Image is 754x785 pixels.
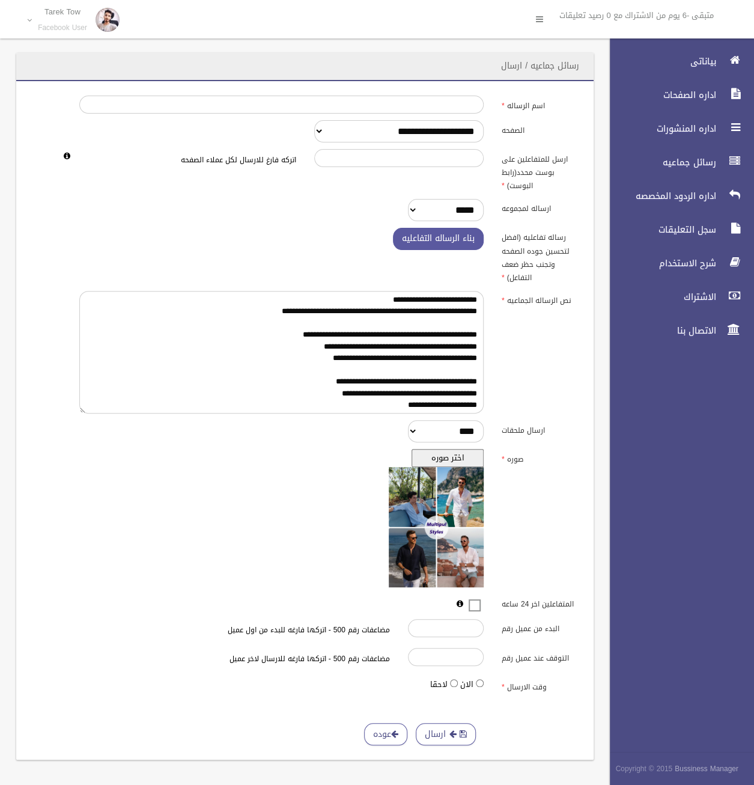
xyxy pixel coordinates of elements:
[600,291,720,303] span: الاشتراك
[430,677,448,692] label: لاحقا
[600,183,754,209] a: اداره الردود المخصصه
[600,190,720,202] span: اداره الردود المخصصه
[493,619,586,636] label: البدء من عميل رقم
[79,156,296,164] h6: اتركه فارغ للارسال لكل عملاء الصفحه
[416,723,476,745] button: ارسال
[600,156,720,168] span: رسائل جماعيه
[493,420,586,437] label: ارسال ملحقات
[38,7,87,16] p: Tarek Tow
[389,467,484,587] img: معاينه الصوره
[615,762,672,775] span: Copyright © 2015
[600,123,720,135] span: اداره المنشورات
[493,594,586,611] label: المتفاعلين اخر 24 ساعه
[173,655,389,663] h6: مضاعفات رقم 500 - اتركها فارغه للارسال لاخر عميل
[600,216,754,243] a: سجل التعليقات
[600,250,754,276] a: شرح الاستخدام
[600,149,754,176] a: رسائل جماعيه
[600,325,720,337] span: الاتصال بنا
[38,23,87,32] small: Facebook User
[493,96,586,112] label: اسم الرساله
[493,199,586,216] label: ارساله لمجموعه
[493,648,586,665] label: التوقف عند عميل رقم
[493,120,586,137] label: الصفحه
[493,149,586,192] label: ارسل للمتفاعلين على بوست محدد(رابط البوست)
[600,89,720,101] span: اداره الصفحات
[493,291,586,308] label: نص الرساله الجماعيه
[487,54,594,78] header: رسائل جماعيه / ارسال
[493,449,586,466] label: صوره
[600,317,754,344] a: الاتصال بنا
[600,48,754,75] a: بياناتى
[393,228,484,250] button: بناء الرساله التفاعليه
[600,82,754,108] a: اداره الصفحات
[493,228,586,284] label: رساله تفاعليه (افضل لتحسين جوده الصفحه وتجنب حظر ضعف التفاعل)
[493,677,586,694] label: وقت الارسال
[412,449,484,467] button: اختر صوره
[364,723,407,745] a: عوده
[600,257,720,269] span: شرح الاستخدام
[675,762,738,775] strong: Bussiness Manager
[600,115,754,142] a: اداره المنشورات
[460,677,473,692] label: الان
[600,55,720,67] span: بياناتى
[173,626,389,634] h6: مضاعفات رقم 500 - اتركها فارغه للبدء من اول عميل
[600,284,754,310] a: الاشتراك
[600,224,720,236] span: سجل التعليقات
